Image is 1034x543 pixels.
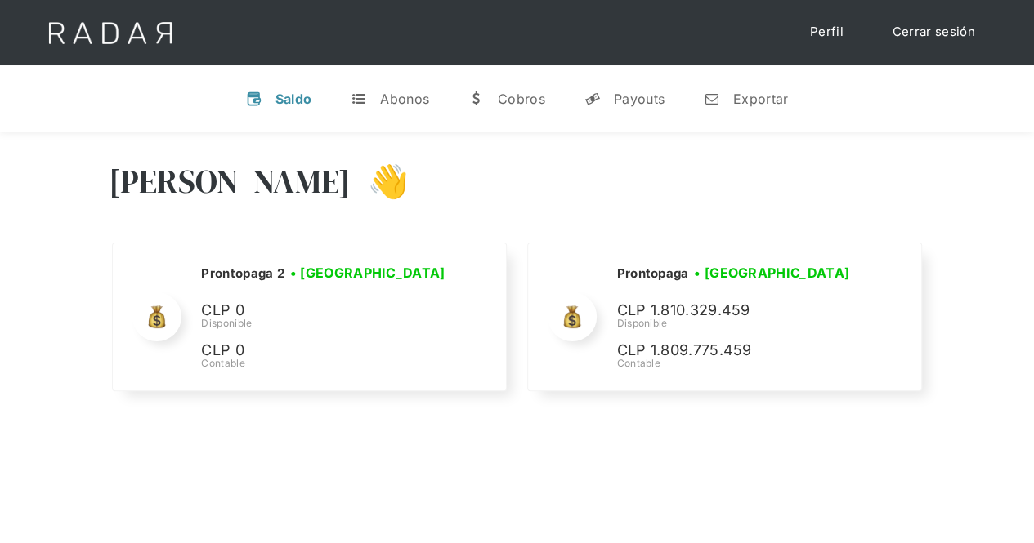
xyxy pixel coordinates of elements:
[201,316,450,331] div: Disponible
[290,263,445,283] h3: • [GEOGRAPHIC_DATA]
[498,91,545,107] div: Cobros
[380,91,429,107] div: Abonos
[351,91,367,107] div: t
[614,91,665,107] div: Payouts
[616,265,688,282] h2: Prontopaga
[109,161,351,202] h3: [PERSON_NAME]
[616,339,862,363] p: CLP 1.809.775.459
[616,356,862,371] div: Contable
[201,339,446,363] p: CLP 0
[468,91,485,107] div: w
[794,16,860,48] a: Perfil
[733,91,788,107] div: Exportar
[201,299,446,323] p: CLP 0
[694,263,849,283] h3: • [GEOGRAPHIC_DATA]
[201,356,450,371] div: Contable
[876,16,991,48] a: Cerrar sesión
[351,161,408,202] h3: 👋
[246,91,262,107] div: v
[584,91,601,107] div: y
[201,265,284,282] h2: Prontopaga 2
[616,299,862,323] p: CLP 1.810.329.459
[616,316,862,331] div: Disponible
[704,91,720,107] div: n
[275,91,312,107] div: Saldo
